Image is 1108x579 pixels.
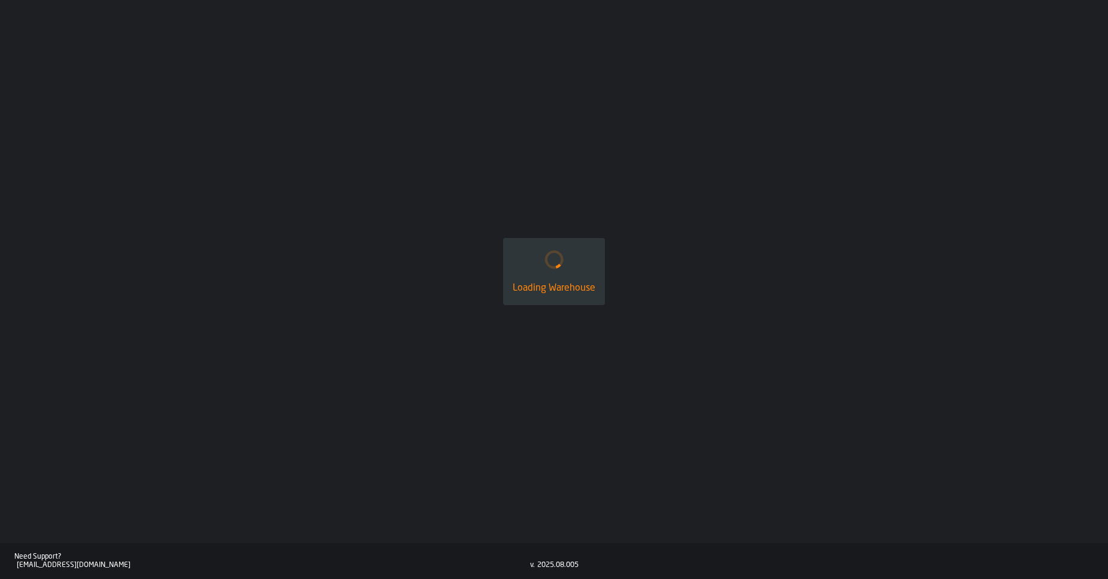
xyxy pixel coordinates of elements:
div: Loading Warehouse [513,281,595,295]
div: Need Support? [14,553,530,561]
div: [EMAIL_ADDRESS][DOMAIN_NAME] [17,561,530,569]
div: 2025.08.005 [537,561,579,569]
a: Need Support?[EMAIL_ADDRESS][DOMAIN_NAME] [14,553,530,569]
div: v. [530,561,535,569]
